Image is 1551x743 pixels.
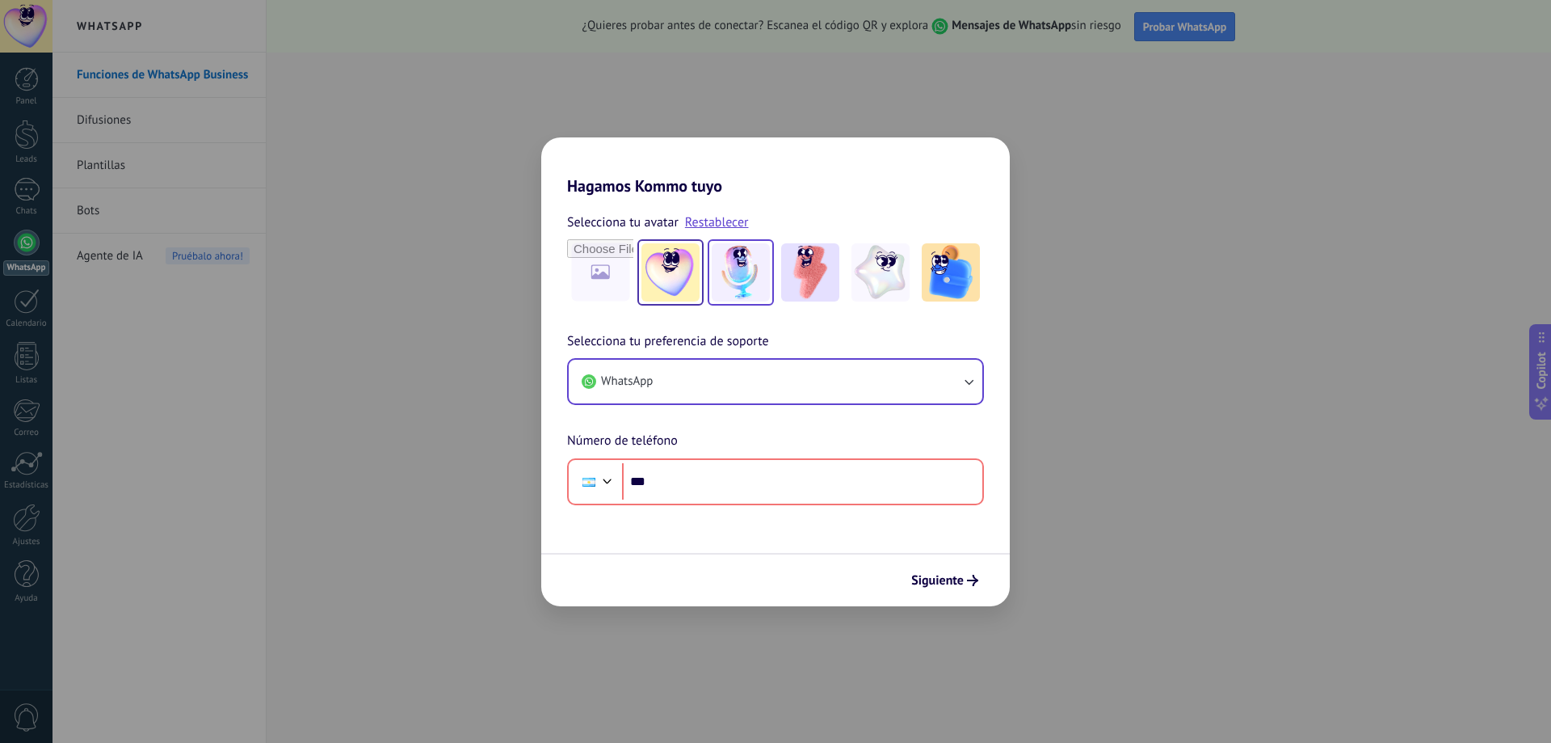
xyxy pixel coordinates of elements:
button: WhatsApp [569,360,982,403]
img: -2.jpeg [712,243,770,302]
img: -4.jpeg [851,243,910,302]
a: Restablecer [685,214,749,230]
div: Argentina: + 54 [574,465,604,499]
img: -1.jpeg [641,243,700,302]
span: Selecciona tu avatar [567,212,679,233]
img: -5.jpeg [922,243,980,302]
button: Siguiente [904,567,986,594]
span: Número de teléfono [567,431,678,452]
img: -3.jpeg [781,243,839,302]
span: WhatsApp [601,374,653,390]
span: Siguiente [911,575,964,586]
h2: Hagamos Kommo tuyo [541,137,1010,196]
span: Selecciona tu preferencia de soporte [567,331,769,353]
